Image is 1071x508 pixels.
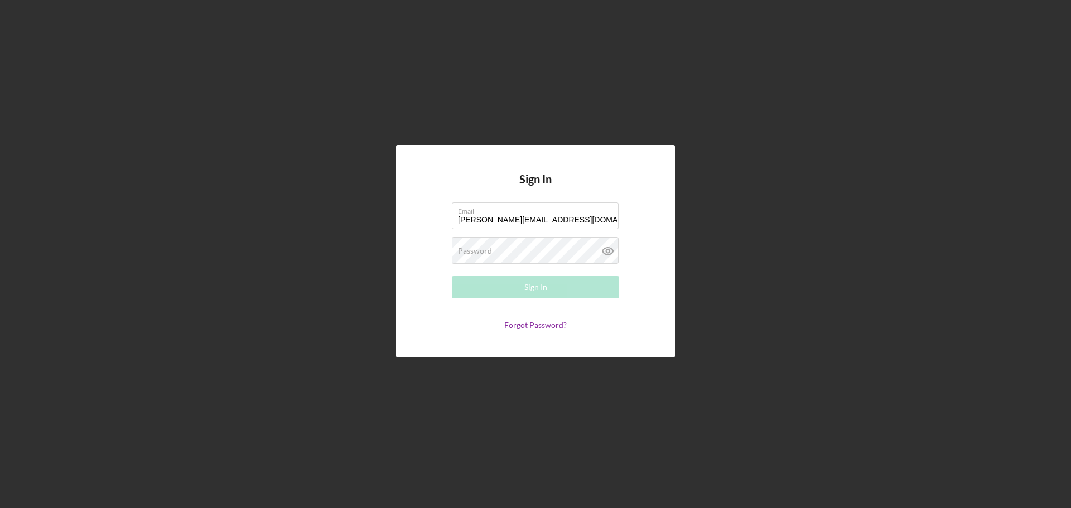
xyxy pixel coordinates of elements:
div: Sign In [524,276,547,298]
button: Sign In [452,276,619,298]
label: Password [458,246,492,255]
label: Email [458,203,619,215]
h4: Sign In [519,173,552,202]
a: Forgot Password? [504,320,567,330]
